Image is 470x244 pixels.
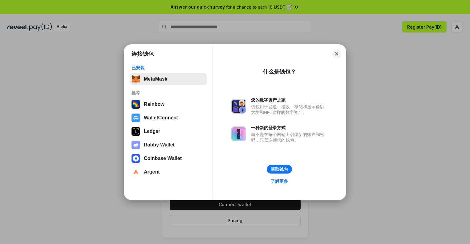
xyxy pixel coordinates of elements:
div: MetaMask [144,76,167,82]
div: 一种新的登录方式 [251,125,327,130]
div: Coinbase Wallet [144,156,182,161]
img: svg+xml,%3Csvg%20xmlns%3D%22http%3A%2F%2Fwww.w3.org%2F2000%2Fsvg%22%20fill%3D%22none%22%20viewBox... [231,126,246,141]
button: Rainbow [130,98,207,110]
div: 已安装 [132,65,205,70]
div: 什么是钱包？ [263,68,296,75]
img: svg+xml,%3Csvg%20fill%3D%22none%22%20height%3D%2233%22%20viewBox%3D%220%200%2035%2033%22%20width%... [132,75,140,83]
img: svg+xml,%3Csvg%20width%3D%2228%22%20height%3D%2228%22%20viewBox%3D%220%200%2028%2028%22%20fill%3D... [132,168,140,176]
button: WalletConnect [130,112,207,124]
div: Rabby Wallet [144,142,175,148]
button: Coinbase Wallet [130,152,207,165]
div: 而不是在每个网站上创建新的账户和密码，只需连接您的钱包。 [251,132,327,143]
button: Ledger [130,125,207,138]
div: 推荐 [132,90,205,96]
button: 获取钱包 [267,165,292,174]
img: svg+xml,%3Csvg%20width%3D%2228%22%20height%3D%2228%22%20viewBox%3D%220%200%2028%2028%22%20fill%3D... [132,114,140,122]
button: MetaMask [130,73,207,85]
h1: 连接钱包 [132,50,154,58]
div: 了解更多 [271,178,288,184]
div: 获取钱包 [271,166,288,172]
button: Rabby Wallet [130,139,207,151]
div: 您的数字资产之家 [251,97,327,103]
img: svg+xml,%3Csvg%20xmlns%3D%22http%3A%2F%2Fwww.w3.org%2F2000%2Fsvg%22%20width%3D%2228%22%20height%3... [132,127,140,136]
a: 了解更多 [267,177,292,185]
img: svg+xml,%3Csvg%20xmlns%3D%22http%3A%2F%2Fwww.w3.org%2F2000%2Fsvg%22%20fill%3D%22none%22%20viewBox... [231,99,246,114]
button: Close [332,50,341,58]
img: svg+xml,%3Csvg%20xmlns%3D%22http%3A%2F%2Fwww.w3.org%2F2000%2Fsvg%22%20fill%3D%22none%22%20viewBox... [132,141,140,149]
div: 钱包用于发送、接收、存储和显示像以太坊和NFT这样的数字资产。 [251,104,327,115]
img: svg+xml,%3Csvg%20width%3D%22120%22%20height%3D%22120%22%20viewBox%3D%220%200%20120%20120%22%20fil... [132,100,140,109]
img: svg+xml,%3Csvg%20width%3D%2228%22%20height%3D%2228%22%20viewBox%3D%220%200%2028%2028%22%20fill%3D... [132,154,140,163]
div: WalletConnect [144,115,178,121]
button: Argent [130,166,207,178]
div: Ledger [144,129,160,134]
div: Argent [144,169,160,175]
div: Rainbow [144,102,164,107]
